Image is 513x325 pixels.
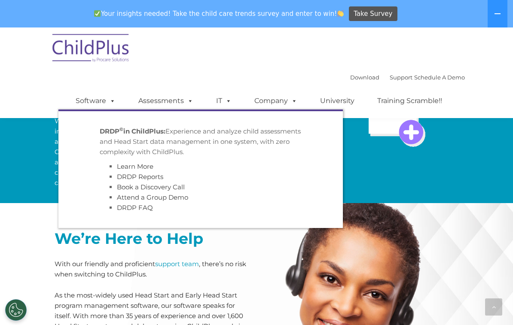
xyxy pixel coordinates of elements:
a: DRDP FAQ [117,204,153,212]
strong: DRDP in ChildPlus: [100,127,165,135]
a: Learn More [117,162,153,170]
a: Download [350,74,379,81]
sup: © [119,126,123,132]
p: With our friendly and proficient , there’s no risk when switching to ChildPlus. [55,259,250,279]
a: DRDP Reports [117,173,163,181]
a: University [311,92,363,109]
strong: We’re Here to Help [55,229,203,248]
a: Book a Discovery Call [117,183,185,191]
button: Cookies Settings [5,299,27,321]
a: Support [390,74,412,81]
a: Assessments [130,92,202,109]
a: Take Survey [349,6,397,21]
a: support team [155,260,199,268]
span: Your insights needed! Take the child care trends survey and enter to win! [90,6,348,22]
a: Training Scramble!! [369,92,451,109]
a: Software [67,92,124,109]
img: ✅ [94,10,101,17]
a: IT [208,92,240,109]
a: Company [246,92,306,109]
span: Take Survey [354,6,392,21]
a: Schedule A Demo [414,74,465,81]
span: With our customizable , users can track a limitless amount of data in a single database. Your sta... [55,117,318,187]
a: Attend a Group Demo [117,193,188,201]
font: | [350,74,465,81]
img: 👏 [337,10,344,17]
img: ChildPlus by Procare Solutions [48,28,134,71]
p: Experience and analyze child assessments and Head Start data management in one system, with zero ... [100,126,302,157]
